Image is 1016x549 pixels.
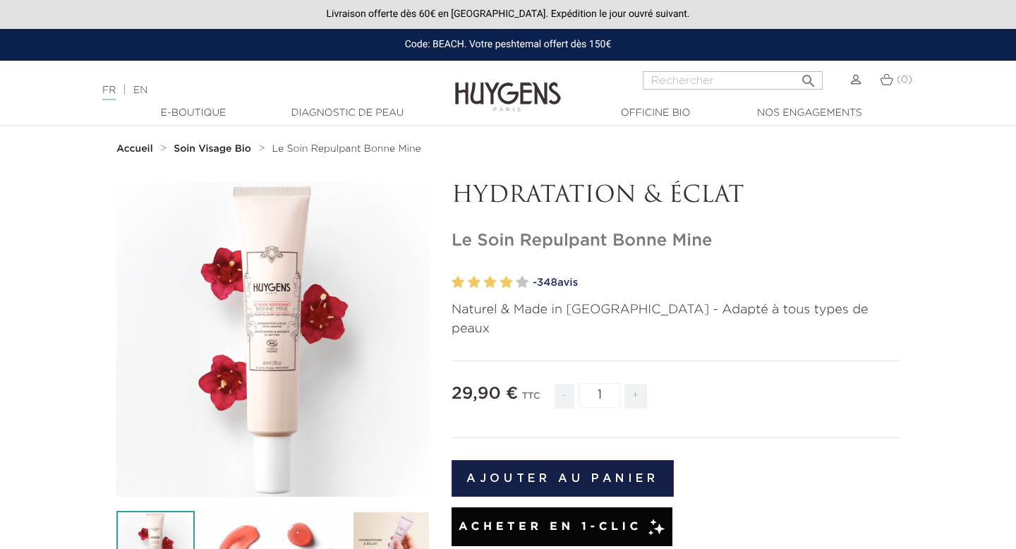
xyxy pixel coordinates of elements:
span: - [555,384,574,409]
strong: Accueil [116,144,153,154]
button:  [796,67,821,86]
h1: Le Soin Repulpant Bonne Mine [452,231,900,251]
button: Ajouter au panier [452,460,674,497]
a: Diagnostic de peau [277,106,418,121]
a: E-Boutique [123,106,264,121]
i:  [800,68,817,85]
a: Accueil [116,143,156,155]
div: TTC [522,381,540,419]
input: Quantité [579,383,621,408]
label: 2 [468,272,480,293]
a: Nos engagements [739,106,880,121]
label: 5 [516,272,528,293]
a: FR [102,85,116,100]
img: Huygens [455,59,561,114]
span: (0) [897,75,912,85]
a: Soin Visage Bio [174,143,255,155]
input: Rechercher [643,71,823,90]
span: 29,90 € [452,385,518,402]
a: EN [133,85,147,95]
label: 1 [452,272,464,293]
div: | [95,82,413,99]
a: -348avis [533,272,900,294]
strong: Soin Visage Bio [174,144,251,154]
span: Le Soin Repulpant Bonne Mine [272,144,421,154]
a: Le Soin Repulpant Bonne Mine [272,143,421,155]
p: HYDRATATION & ÉCLAT [452,183,900,210]
label: 4 [500,272,512,293]
p: Naturel & Made in [GEOGRAPHIC_DATA] - Adapté à tous types de peaux [452,301,900,339]
label: 3 [484,272,497,293]
span: 348 [537,277,557,288]
span: + [624,384,647,409]
a: Officine Bio [585,106,726,121]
